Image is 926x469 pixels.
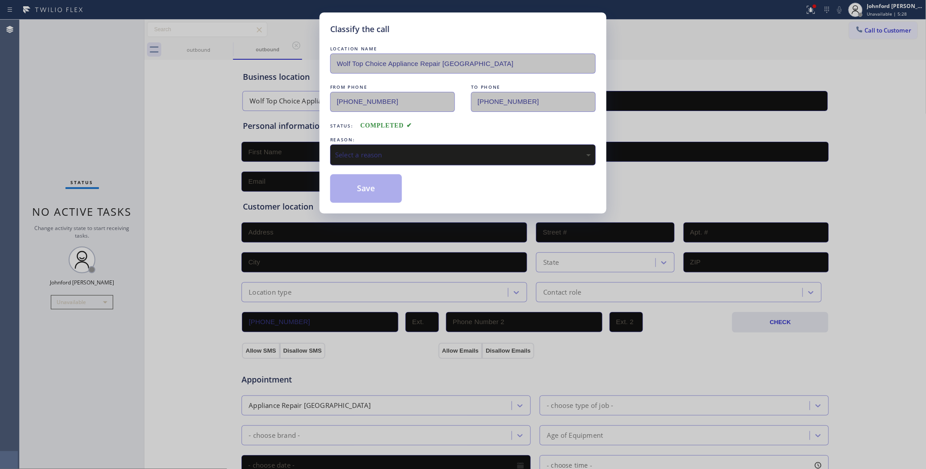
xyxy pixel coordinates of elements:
[471,92,596,112] input: To phone
[361,122,412,129] span: COMPLETED
[330,44,596,53] div: LOCATION NAME
[335,150,591,160] div: Select a reason
[330,82,455,92] div: FROM PHONE
[471,82,596,92] div: TO PHONE
[330,23,389,35] h5: Classify the call
[330,123,353,129] span: Status:
[330,92,455,112] input: From phone
[330,174,402,203] button: Save
[330,135,596,144] div: REASON:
